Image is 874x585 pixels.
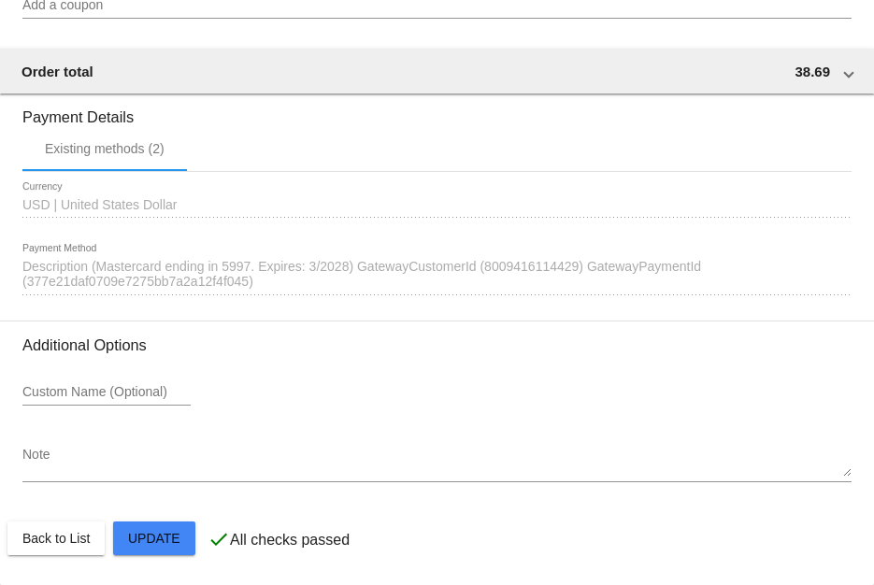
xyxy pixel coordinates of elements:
[7,521,105,555] button: Back to List
[22,531,90,546] span: Back to List
[208,528,230,550] mat-icon: check
[22,336,852,354] h3: Additional Options
[230,532,350,549] p: All checks passed
[45,141,165,156] div: Existing methods (2)
[22,94,852,126] h3: Payment Details
[113,521,195,555] button: Update
[22,385,191,400] input: Custom Name (Optional)
[22,259,701,289] span: Description (Mastercard ending in 5997. Expires: 3/2028) GatewayCustomerId (8009416114429) Gatewa...
[22,197,177,212] span: USD | United States Dollar
[795,64,830,79] span: 38.69
[128,531,180,546] span: Update
[21,64,93,79] span: Order total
